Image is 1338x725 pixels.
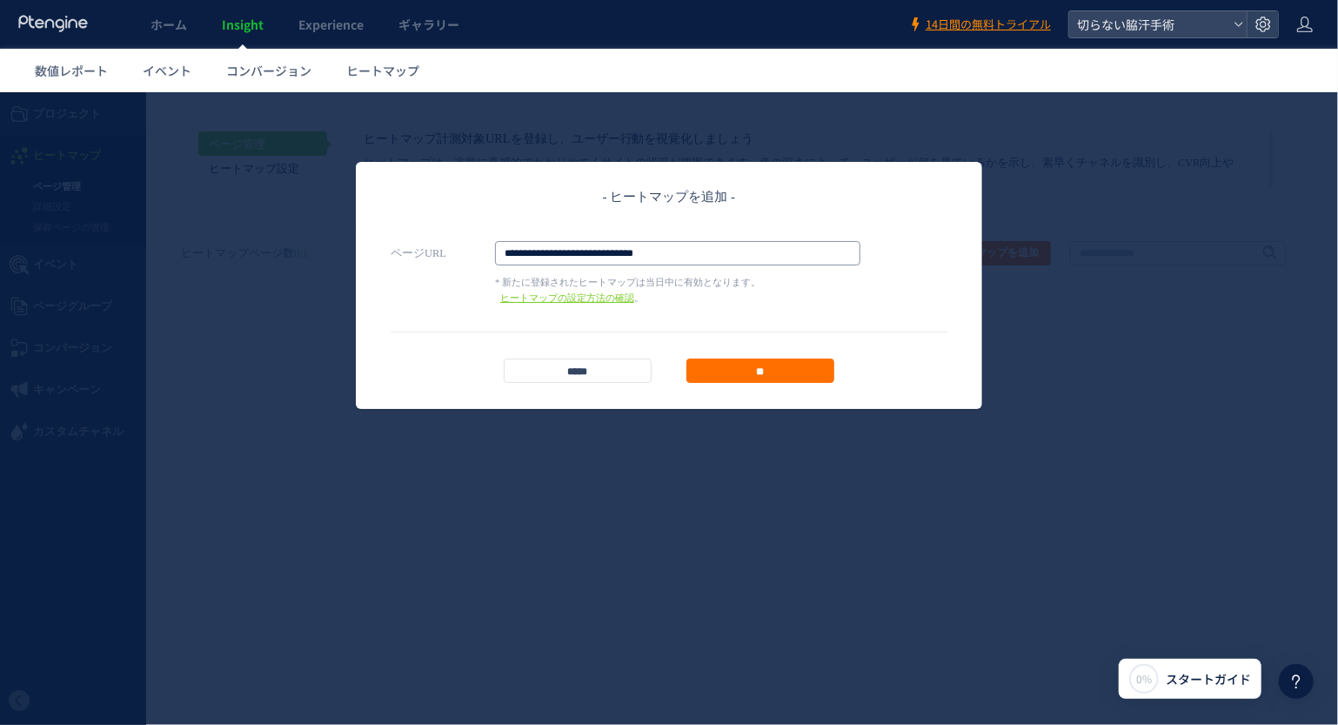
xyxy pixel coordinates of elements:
header: - ヒートマップを追加 - [391,96,947,114]
span: 14日間の無料トライアル [926,17,1051,33]
label: ページURL [391,149,495,173]
span: コンバージョン [226,62,311,79]
span: ギャラリー [398,16,459,33]
span: Experience [298,16,364,33]
p: * 新たに登録されたヒートマップは当日中に有効となります。 [495,173,947,198]
p: 。 [495,198,947,213]
a: ヒートマップの設定方法の確認 [500,200,634,211]
span: ホーム [151,16,187,33]
span: 切らない脇汗手術 [1072,11,1227,37]
span: スタートガイド [1166,670,1251,688]
span: イベント [143,62,191,79]
span: 数値レポート [35,62,108,79]
span: 0% [1136,671,1152,686]
span: ヒートマップ [346,62,419,79]
span: Insight [222,16,264,33]
a: 14日間の無料トライアル [908,17,1051,33]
